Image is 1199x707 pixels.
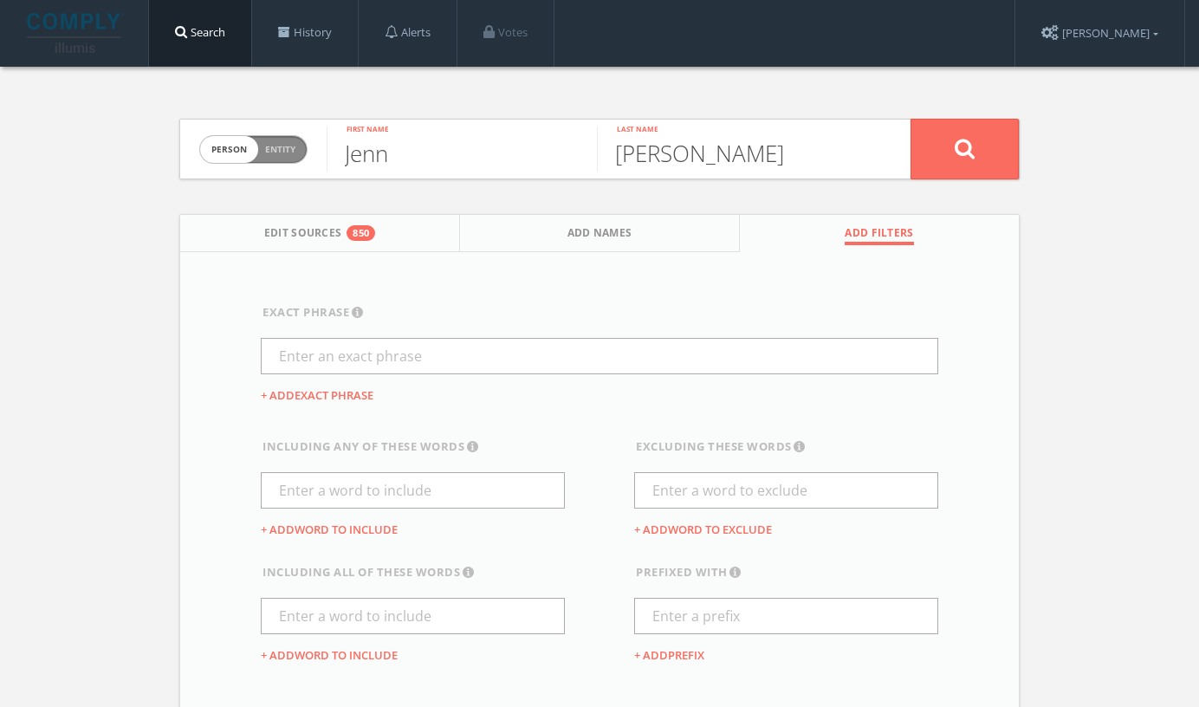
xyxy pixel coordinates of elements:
span: Entity [265,143,295,156]
span: Add Filters [845,225,914,245]
div: exact phrase [262,304,938,321]
button: + Addword to include [261,647,398,665]
span: Edit Sources [264,225,342,245]
img: illumis [27,13,124,53]
button: + Addword to exclude [634,522,772,540]
button: + Addword to include [261,522,398,540]
button: Add Names [460,215,740,252]
button: + Addprefix [634,647,704,665]
div: prefixed with [636,564,938,581]
div: 850 [347,225,375,241]
span: person [200,136,258,163]
input: Enter a word to include [261,598,565,634]
div: including all of these words [262,564,565,581]
input: Enter a prefix [634,598,938,634]
button: Edit Sources850 [180,215,460,252]
input: Enter a word to include [261,472,565,509]
button: + Addexact phrase [261,387,373,405]
div: including any of these words [262,438,565,456]
span: Add Names [567,225,632,245]
input: Enter a word to exclude [634,472,938,509]
div: excluding these words [636,438,938,456]
button: Add Filters [740,215,1019,252]
input: Enter an exact phrase [261,338,938,374]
